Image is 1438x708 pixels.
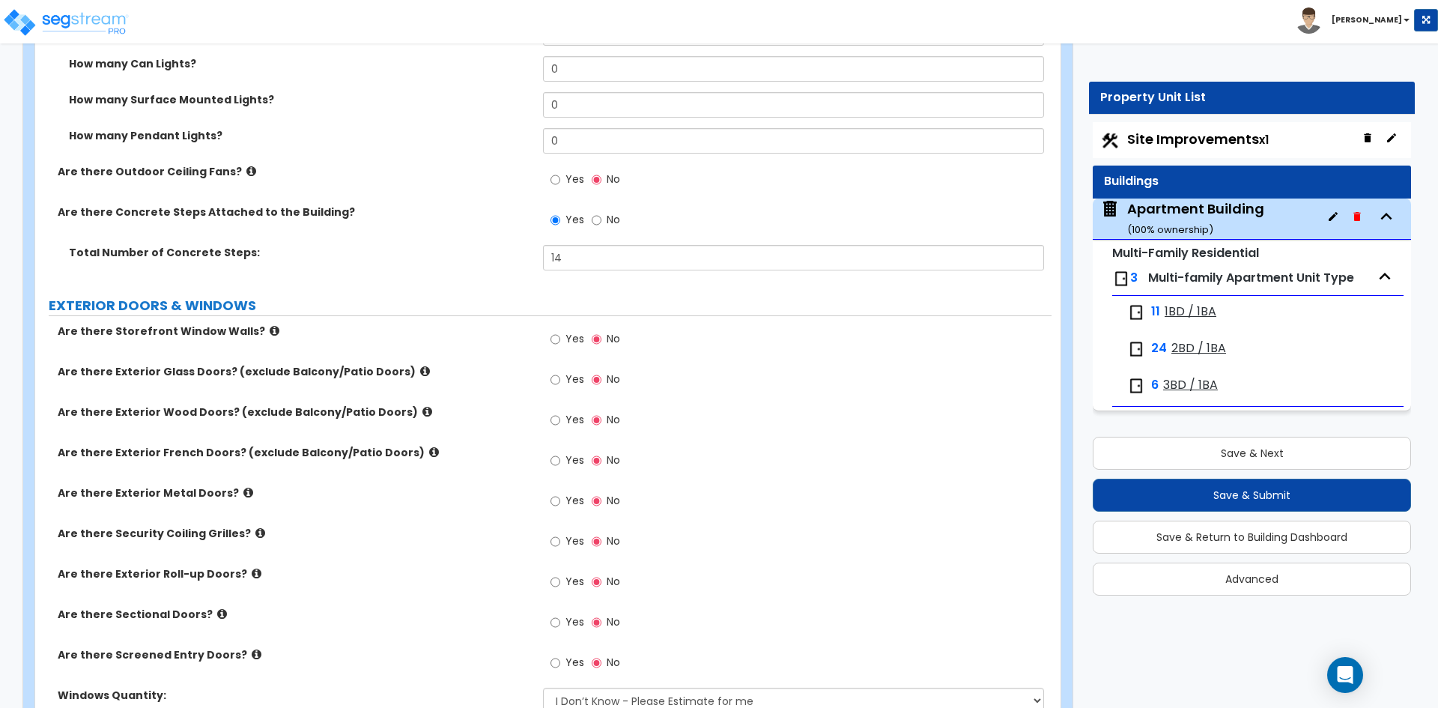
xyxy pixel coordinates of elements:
[58,164,532,179] label: Are there Outdoor Ceiling Fans?
[243,487,253,498] i: click for more info!
[550,212,560,229] input: Yes
[1127,377,1145,395] img: door.png
[58,607,532,622] label: Are there Sectional Doors?
[422,406,432,417] i: click for more info!
[592,331,601,348] input: No
[1100,199,1264,237] span: Apartment Building
[565,412,584,427] span: Yes
[550,412,560,429] input: Yes
[1151,303,1160,321] span: 11
[1327,657,1363,693] div: Open Intercom Messenger
[1100,199,1120,219] img: building.svg
[1104,173,1400,190] div: Buildings
[592,574,601,590] input: No
[565,172,584,187] span: Yes
[58,485,532,500] label: Are there Exterior Metal Doors?
[1093,521,1411,554] button: Save & Return to Building Dashboard
[1296,7,1322,34] img: avatar.png
[550,574,560,590] input: Yes
[607,331,620,346] span: No
[592,412,601,429] input: No
[58,688,532,703] label: Windows Quantity:
[2,7,130,37] img: logo_pro_r.png
[252,649,261,660] i: click for more info!
[1259,132,1269,148] small: x1
[58,445,532,460] label: Are there Exterior French Doors? (exclude Balcony/Patio Doors)
[1093,437,1411,470] button: Save & Next
[1332,14,1402,25] b: [PERSON_NAME]
[592,533,601,550] input: No
[1165,303,1216,321] span: 1BD / 1BA
[217,608,227,620] i: click for more info!
[1130,269,1138,286] span: 3
[58,526,532,541] label: Are there Security Coiling Grilles?
[58,364,532,379] label: Are there Exterior Glass Doors? (exclude Balcony/Patio Doors)
[550,453,560,469] input: Yes
[1127,223,1213,237] small: ( 100 % ownership)
[1100,131,1120,151] img: Construction.png
[592,372,601,388] input: No
[565,655,584,670] span: Yes
[565,453,584,468] span: Yes
[607,172,620,187] span: No
[1171,340,1226,357] span: 2BD / 1BA
[607,212,620,227] span: No
[429,447,439,458] i: click for more info!
[1127,130,1269,148] span: Site Improvements
[1127,199,1264,237] div: Apartment Building
[607,533,620,548] span: No
[592,212,601,229] input: No
[592,172,601,188] input: No
[1151,340,1167,357] span: 24
[607,412,620,427] span: No
[550,493,560,509] input: Yes
[69,92,532,107] label: How many Surface Mounted Lights?
[607,372,620,387] span: No
[1093,563,1411,596] button: Advanced
[1112,244,1259,261] small: Multi-Family Residential
[565,533,584,548] span: Yes
[1112,270,1130,288] img: door.png
[420,366,430,377] i: click for more info!
[49,296,1052,315] label: EXTERIOR DOORS & WINDOWS
[69,245,532,260] label: Total Number of Concrete Steps:
[592,453,601,469] input: No
[246,166,256,177] i: click for more info!
[607,493,620,508] span: No
[550,655,560,671] input: Yes
[1163,377,1218,394] span: 3BD / 1BA
[1148,269,1354,286] span: Multi-family Apartment Unit Type
[607,574,620,589] span: No
[58,647,532,662] label: Are there Screened Entry Doors?
[1127,340,1145,358] img: door.png
[550,372,560,388] input: Yes
[607,655,620,670] span: No
[58,566,532,581] label: Are there Exterior Roll-up Doors?
[550,172,560,188] input: Yes
[1127,303,1145,321] img: door.png
[69,128,532,143] label: How many Pendant Lights?
[255,527,265,539] i: click for more info!
[58,405,532,420] label: Are there Exterior Wood Doors? (exclude Balcony/Patio Doors)
[58,324,532,339] label: Are there Storefront Window Walls?
[565,331,584,346] span: Yes
[1093,479,1411,512] button: Save & Submit
[550,533,560,550] input: Yes
[1100,89,1404,106] div: Property Unit List
[565,372,584,387] span: Yes
[565,493,584,508] span: Yes
[1151,377,1159,394] span: 6
[592,493,601,509] input: No
[607,614,620,629] span: No
[565,212,584,227] span: Yes
[550,331,560,348] input: Yes
[607,453,620,468] span: No
[565,574,584,589] span: Yes
[252,568,261,579] i: click for more info!
[69,56,532,71] label: How many Can Lights?
[270,325,279,336] i: click for more info!
[592,655,601,671] input: No
[550,614,560,631] input: Yes
[565,614,584,629] span: Yes
[58,205,532,220] label: Are there Concrete Steps Attached to the Building?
